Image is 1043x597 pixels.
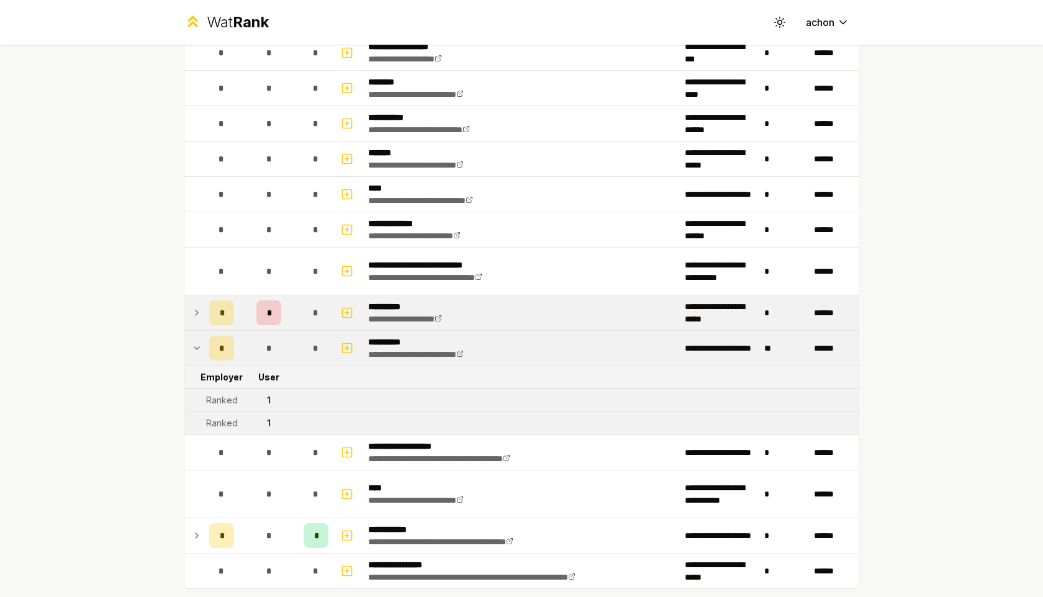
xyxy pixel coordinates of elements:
span: achon [806,15,834,30]
div: 1 [267,394,271,406]
td: User [239,366,299,388]
td: Employer [204,366,239,388]
div: Wat [207,12,269,32]
div: Ranked [206,417,238,429]
span: Rank [233,13,269,31]
a: WatRank [184,12,269,32]
div: 1 [267,417,271,429]
div: Ranked [206,394,238,406]
button: achon [796,11,859,34]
